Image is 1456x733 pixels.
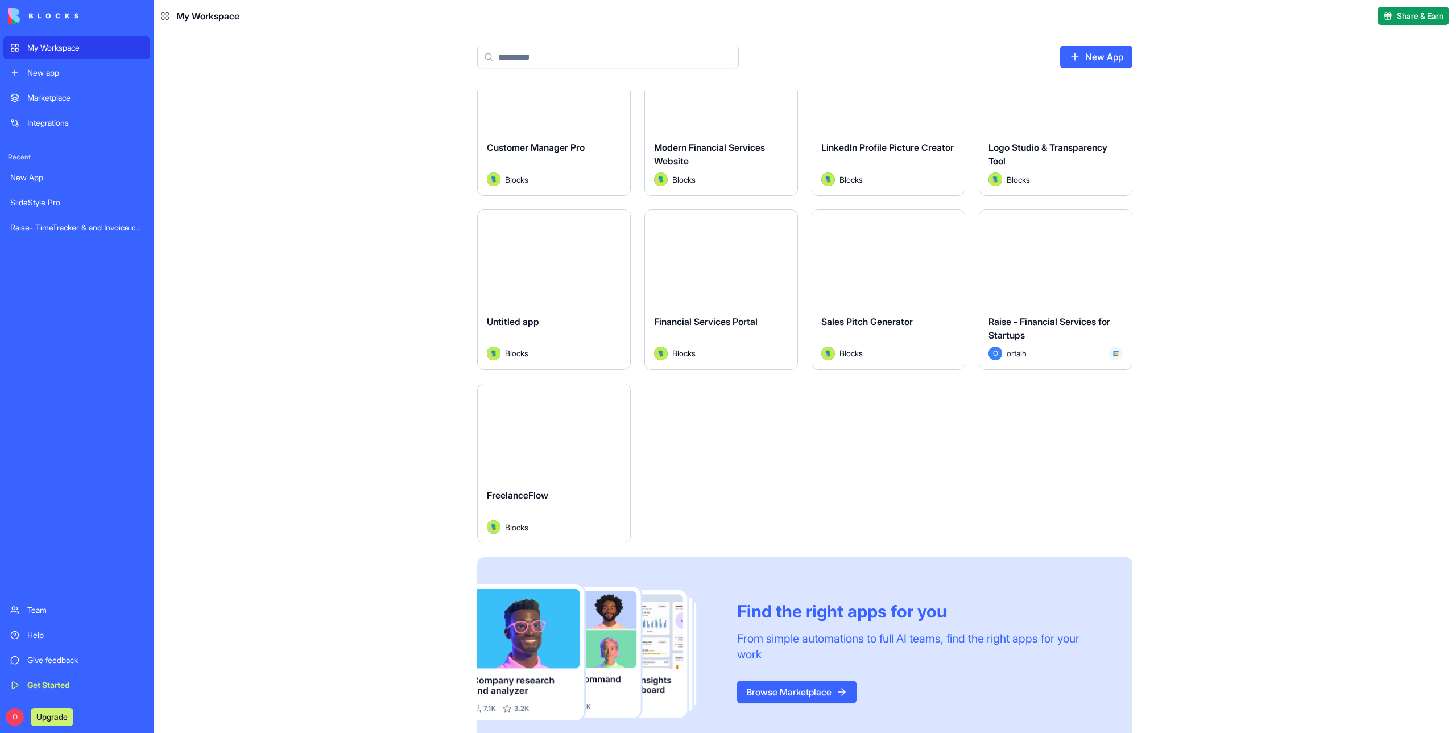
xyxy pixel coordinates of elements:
[477,209,631,370] a: Untitled appAvatarBlocks
[6,708,24,726] span: O
[821,142,954,153] span: LinkedIn Profile Picture Creator
[1397,10,1443,22] span: Share & Earn
[3,36,150,59] a: My Workspace
[27,92,143,104] div: Marketplace
[654,142,765,167] span: Modern Financial Services Website
[3,153,150,162] span: Recent
[737,601,1105,621] div: Find the right apps for you
[3,61,150,84] a: New app
[487,347,500,360] img: Avatar
[10,197,143,208] div: SlideStyle Pro
[3,649,150,672] a: Give feedback
[487,489,548,501] span: FreelanceFlow
[31,708,73,726] button: Upgrade
[3,87,150,109] a: Marketplace
[487,172,500,186] img: Avatar
[8,8,78,24] img: logo
[988,316,1110,341] span: Raise - Financial Services for Startups
[487,316,539,327] span: Untitled app
[505,174,528,186] span: Blocks
[672,174,696,186] span: Blocks
[988,142,1107,167] span: Logo Studio & Transparency Tool
[10,172,143,183] div: New App
[27,629,143,641] div: Help
[3,166,150,189] a: New App
[27,67,143,79] div: New app
[644,36,798,196] a: Modern Financial Services WebsiteAvatarBlocks
[487,142,585,153] span: Customer Manager Pro
[487,520,500,534] img: Avatar
[477,384,631,544] a: FreelanceFlowAvatarBlocks
[979,209,1132,370] a: Raise - Financial Services for StartupsOortalh
[1378,7,1449,25] button: Share & Earn
[821,347,835,360] img: Avatar
[27,42,143,53] div: My Workspace
[3,624,150,646] a: Help
[3,112,150,134] a: Integrations
[3,599,150,621] a: Team
[1007,174,1030,186] span: Blocks
[3,674,150,697] a: Get Started
[839,347,863,359] span: Blocks
[654,347,668,360] img: Avatar
[1007,347,1027,359] span: ortalh
[31,711,73,722] a: Upgrade
[644,209,798,370] a: Financial Services PortalAvatarBlocks
[3,191,150,214] a: SlideStyle Pro
[505,521,528,533] span: Blocks
[10,222,143,233] div: Raise- TimeTracker & and Invoice charges
[176,9,239,23] span: My Workspace
[27,117,143,129] div: Integrations
[477,584,719,720] img: Frame_181_egmpey.png
[27,680,143,691] div: Get Started
[737,631,1105,662] div: From simple automations to full AI teams, find the right apps for your work
[1112,350,1119,357] img: GCal_x6vdih.svg
[477,36,631,196] a: Customer Manager ProAvatarBlocks
[737,681,857,703] a: Browse Marketplace
[654,172,668,186] img: Avatar
[3,216,150,239] a: Raise- TimeTracker & and Invoice charges
[27,654,143,666] div: Give feedback
[812,209,965,370] a: Sales Pitch GeneratorAvatarBlocks
[654,316,758,327] span: Financial Services Portal
[27,604,143,616] div: Team
[988,347,1002,360] span: O
[988,172,1002,186] img: Avatar
[839,174,863,186] span: Blocks
[672,347,696,359] span: Blocks
[812,36,965,196] a: LinkedIn Profile Picture CreatorAvatarBlocks
[821,172,835,186] img: Avatar
[979,36,1132,196] a: Logo Studio & Transparency ToolAvatarBlocks
[505,347,528,359] span: Blocks
[1060,46,1132,68] a: New App
[821,316,913,327] span: Sales Pitch Generator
